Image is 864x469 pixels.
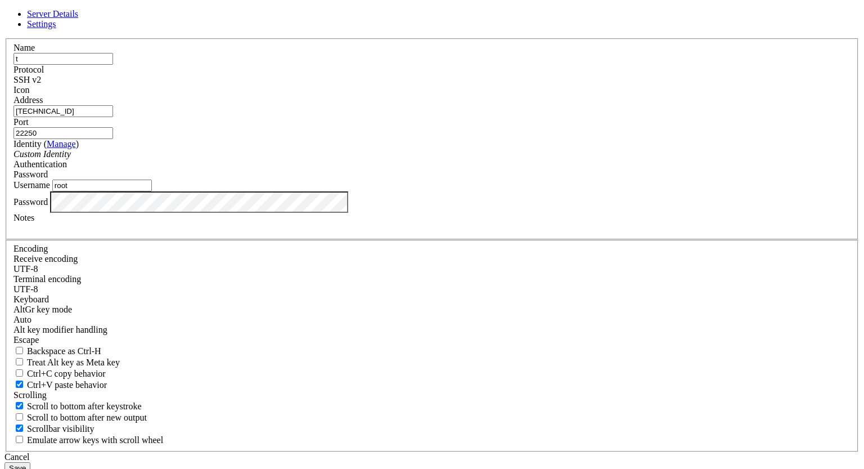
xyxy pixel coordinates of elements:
[4,24,717,33] x-row: ...
[14,206,24,215] span: 示
[66,5,75,14] span: 设
[18,24,28,33] span: 配
[4,186,14,196] span: 网
[276,139,286,148] span: 云
[50,110,60,119] span: 规
[179,139,189,148] span: 商
[97,110,107,119] span: 。
[4,72,717,81] x-row: - VM110 (IP: [TECHNICAL_ID]) ...
[13,284,850,294] div: UTF-8
[28,43,38,52] span: 主
[74,158,83,167] span: 例
[47,139,56,148] span: 醒
[84,24,94,33] span: 端
[24,206,33,215] span: ：
[52,206,61,215] span: 重
[27,9,78,19] span: Server Details
[13,380,107,390] label: Ctrl+V pastes if true, sends ^V to host if false. Ctrl+Shift+V sends ^V to host if true, pastes i...
[99,14,109,24] span: 规
[13,335,850,345] div: Escape
[123,91,132,100] span: 配
[4,14,717,24] x-row: 4. ...
[106,100,116,110] span: 持
[13,315,850,325] div: Auto
[162,158,172,167] span: 端
[18,33,28,43] span: ✅
[28,24,37,33] span: 置
[69,100,78,110] span: 规
[199,139,208,148] span: 如
[94,91,104,100] span: 的
[56,5,66,14] span: 已
[38,5,47,14] span: 策
[28,5,38,14] span: 认
[13,75,850,85] div: SSH v2
[75,24,84,33] span: 放
[13,52,23,62] span: 动
[16,413,23,421] input: Scroll to bottom after new output
[4,5,717,14] x-row: (INPUT: DROP, FORWARD: DROP)
[258,139,267,148] span: 阿
[13,169,48,179] span: Password
[113,139,123,148] span: 您
[132,139,142,148] span: 云
[204,158,214,167] span: 。
[75,91,85,100] span: 拟
[23,14,33,24] span: 置
[164,81,173,91] span: 置
[42,52,52,62] span: 置
[28,148,37,158] span: 保
[132,91,142,100] span: 置
[352,139,362,148] span: 防
[28,139,38,148] span: 要
[4,33,717,43] x-row: tcp 22
[112,148,122,158] span: 开
[13,358,120,367] label: Whether the Alt key acts as a Meta key or as a distinct Alt key.
[13,180,50,190] label: Username
[13,169,850,180] div: Password
[13,159,67,169] label: Authentication
[13,435,163,445] label: When using the alternative screen buffer, and DECCKM (Application Cursor Keys) is active, mouse w...
[9,62,19,72] span: 正
[56,43,66,52] span: 问
[66,91,75,100] span: 虚
[23,100,33,110] span: 存
[359,148,369,158] span: 围
[33,14,42,24] span: 宿
[23,52,33,62] span: 态
[190,158,200,167] span: 围
[150,148,160,158] span: 有
[4,52,717,62] x-row: 5. ...
[69,110,79,119] span: 已
[103,139,113,148] span: 查
[13,305,72,314] label: Set the expected encoding for data received from the host. If the encodings do not match, visual ...
[51,33,61,43] span: 许
[14,167,24,177] span: 新
[99,206,109,215] span: 网
[151,139,161,148] span: 务
[286,139,295,148] span: 等
[4,148,717,158] x-row: IP RDP ( TCP/UDP 13000 )
[179,148,188,158] span: 的
[161,139,170,148] span: 提
[32,33,42,43] span: 已
[183,62,192,72] span: 则
[312,148,322,158] span: 上
[267,139,277,148] span: 里
[13,274,81,284] label: The default terminal encoding. ISO-2022 enables character map translations (like graphics maps). ...
[56,148,65,158] span: 宿
[123,139,132,148] span: 的
[127,52,137,62] span: 的
[116,100,125,110] span: 久
[4,100,717,110] x-row: 6. iptables ...
[28,72,38,81] span: 为
[151,91,161,100] span: 成
[13,335,39,345] span: Escape
[235,148,244,158] span: 如
[13,264,38,274] span: UTF-8
[13,346,101,356] label: If true, the backspace should send BS ('\x08', aka ^H). Otherwise the backspace key should send '...
[75,139,85,148] span: 务
[156,52,165,62] span: 规
[4,81,717,91] x-row: - VM250 (IP: [TECHNICAL_ID]) ...
[131,148,141,158] span: 了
